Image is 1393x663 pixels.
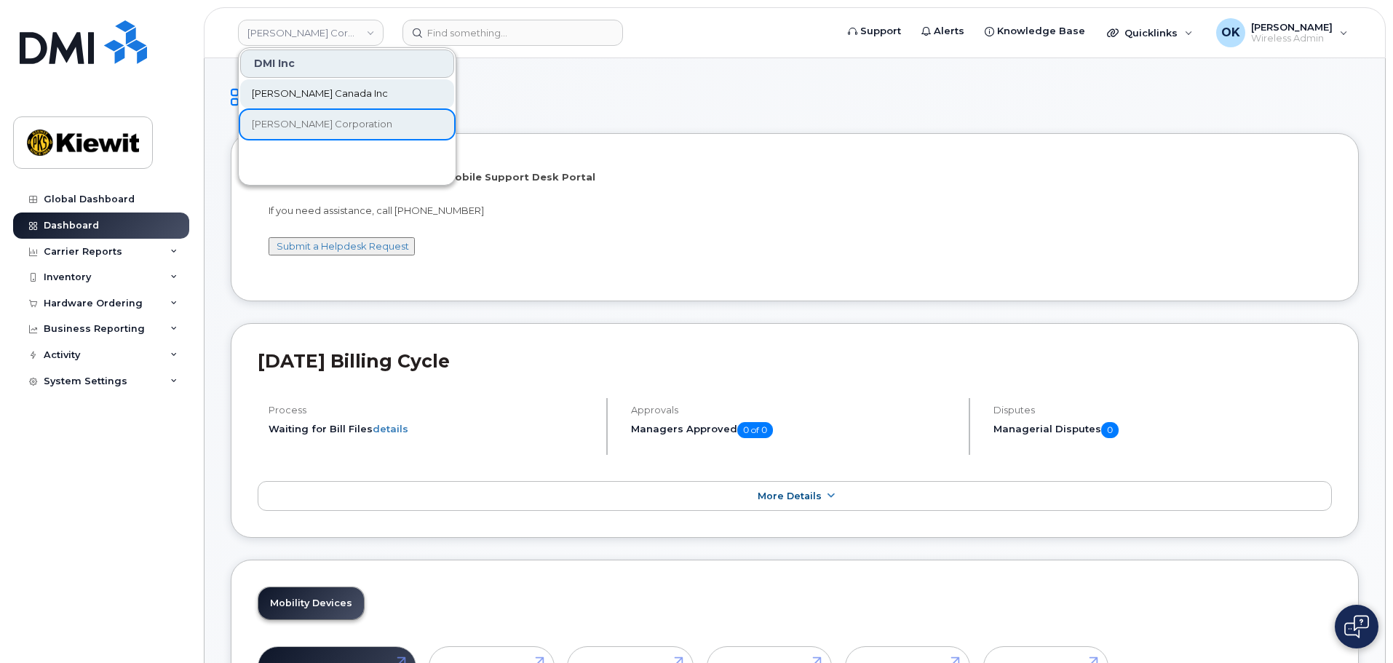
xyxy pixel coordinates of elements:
[258,350,1332,372] h2: [DATE] Billing Cycle
[277,240,409,252] a: Submit a Helpdesk Request
[258,587,364,619] a: Mobility Devices
[631,405,956,416] h4: Approvals
[269,405,594,416] h4: Process
[269,170,1321,184] p: Welcome to the [PERSON_NAME] Mobile Support Desk Portal
[269,204,1321,218] p: If you need assistance, call [PHONE_NUMBER]
[240,49,454,78] div: DMI Inc
[252,87,388,101] span: [PERSON_NAME] Canada Inc
[240,79,454,108] a: [PERSON_NAME] Canada Inc
[252,117,392,132] span: [PERSON_NAME] Corporation
[231,84,1359,110] h1: Dashboard
[240,110,454,139] a: [PERSON_NAME] Corporation
[993,422,1332,438] h5: Managerial Disputes
[269,237,415,255] button: Submit a Helpdesk Request
[269,422,594,436] li: Waiting for Bill Files
[737,422,773,438] span: 0 of 0
[1101,422,1119,438] span: 0
[373,423,408,434] a: details
[758,491,822,501] span: More Details
[631,422,956,438] h5: Managers Approved
[993,405,1332,416] h4: Disputes
[1344,615,1369,638] img: Open chat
